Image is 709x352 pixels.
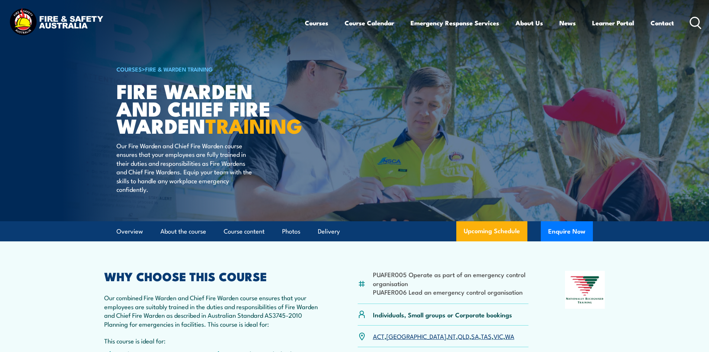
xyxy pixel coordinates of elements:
[205,110,302,140] strong: TRAINING
[456,221,527,241] a: Upcoming Schedule
[565,271,605,309] img: Nationally Recognised Training logo.
[282,222,300,241] a: Photos
[505,332,514,340] a: WA
[224,222,265,241] a: Course content
[104,293,322,328] p: Our combined Fire Warden and Chief Fire Warden course ensures that your employees are suitably tr...
[458,332,469,340] a: QLD
[494,332,503,340] a: VIC
[411,13,499,33] a: Emergency Response Services
[116,64,300,73] h6: >
[592,13,634,33] a: Learner Portal
[116,65,142,73] a: COURSES
[116,82,300,134] h1: Fire Warden and Chief Fire Warden
[373,332,514,340] p: , , , , , , ,
[145,65,213,73] a: Fire & Warden Training
[345,13,394,33] a: Course Calendar
[651,13,674,33] a: Contact
[116,141,252,193] p: Our Fire Warden and Chief Fire Warden course ensures that your employees are fully trained in the...
[104,271,322,281] h2: WHY CHOOSE THIS COURSE
[481,332,492,340] a: TAS
[116,222,143,241] a: Overview
[160,222,206,241] a: About the course
[373,310,512,319] p: Individuals, Small groups or Corporate bookings
[373,288,529,296] li: PUAFER006 Lead an emergency control organisation
[541,221,593,241] button: Enquire Now
[104,336,322,345] p: This course is ideal for:
[515,13,543,33] a: About Us
[373,332,384,340] a: ACT
[318,222,340,241] a: Delivery
[559,13,576,33] a: News
[373,270,529,288] li: PUAFER005 Operate as part of an emergency control organisation
[448,332,456,340] a: NT
[471,332,479,340] a: SA
[386,332,446,340] a: [GEOGRAPHIC_DATA]
[305,13,328,33] a: Courses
